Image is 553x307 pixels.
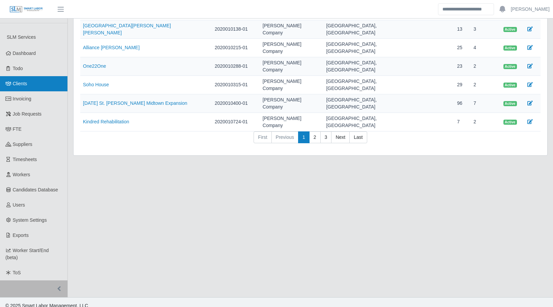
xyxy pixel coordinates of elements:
[13,126,22,132] span: FTE
[298,131,310,144] a: 1
[13,157,37,162] span: Timesheets
[13,172,30,177] span: Workers
[503,27,517,32] span: Active
[212,57,260,76] td: 2020010288-01
[260,20,324,39] td: [PERSON_NAME] Company
[260,113,324,131] td: [PERSON_NAME] Company
[212,113,260,131] td: 2020010724-01
[455,113,471,131] td: 7
[5,248,49,260] span: Worker Start/End (beta)
[455,76,471,94] td: 29
[83,100,187,106] a: [DATE] St. [PERSON_NAME] Midtown Expansion
[503,101,517,106] span: Active
[471,113,500,131] td: 2
[13,270,21,275] span: ToS
[13,66,23,71] span: Todo
[471,76,500,94] td: 2
[455,20,471,39] td: 13
[260,39,324,57] td: [PERSON_NAME] Company
[260,94,324,113] td: [PERSON_NAME] Company
[503,83,517,88] span: Active
[13,111,42,117] span: Job Requests
[503,45,517,51] span: Active
[323,57,425,76] td: [GEOGRAPHIC_DATA], [GEOGRAPHIC_DATA]
[13,96,31,101] span: Invoicing
[309,131,321,144] a: 2
[212,76,260,94] td: 2020010315-01
[13,51,36,56] span: Dashboard
[323,94,425,113] td: [GEOGRAPHIC_DATA], [GEOGRAPHIC_DATA]
[9,6,43,13] img: SLM Logo
[13,187,58,192] span: Candidates Database
[7,34,36,40] span: SLM Services
[323,76,425,94] td: [GEOGRAPHIC_DATA], [GEOGRAPHIC_DATA]
[471,57,500,76] td: 2
[471,94,500,113] td: 7
[212,20,260,39] td: 2020010138-01
[13,142,32,147] span: Suppliers
[13,202,25,208] span: Users
[511,6,550,13] a: [PERSON_NAME]
[455,94,471,113] td: 96
[212,39,260,57] td: 2020010215-01
[83,82,109,87] a: Soho House
[212,94,260,113] td: 2020010400-01
[80,131,541,149] nav: pagination
[83,119,129,124] a: Kindred Rehabilitation
[331,131,350,144] a: Next
[260,76,324,94] td: [PERSON_NAME] Company
[13,81,27,86] span: Clients
[13,233,29,238] span: Exports
[471,20,500,39] td: 3
[83,23,171,35] a: [GEOGRAPHIC_DATA][PERSON_NAME][PERSON_NAME]
[320,131,332,144] a: 3
[323,39,425,57] td: [GEOGRAPHIC_DATA], [GEOGRAPHIC_DATA]
[83,63,106,69] a: One22One
[438,3,494,15] input: Search
[455,57,471,76] td: 23
[323,113,425,131] td: [GEOGRAPHIC_DATA], [GEOGRAPHIC_DATA]
[83,45,140,50] a: Alliance [PERSON_NAME]
[260,57,324,76] td: [PERSON_NAME] Company
[503,120,517,125] span: Active
[13,217,47,223] span: System Settings
[471,39,500,57] td: 4
[323,20,425,39] td: [GEOGRAPHIC_DATA], [GEOGRAPHIC_DATA]
[455,39,471,57] td: 25
[349,131,367,144] a: Last
[503,64,517,69] span: Active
